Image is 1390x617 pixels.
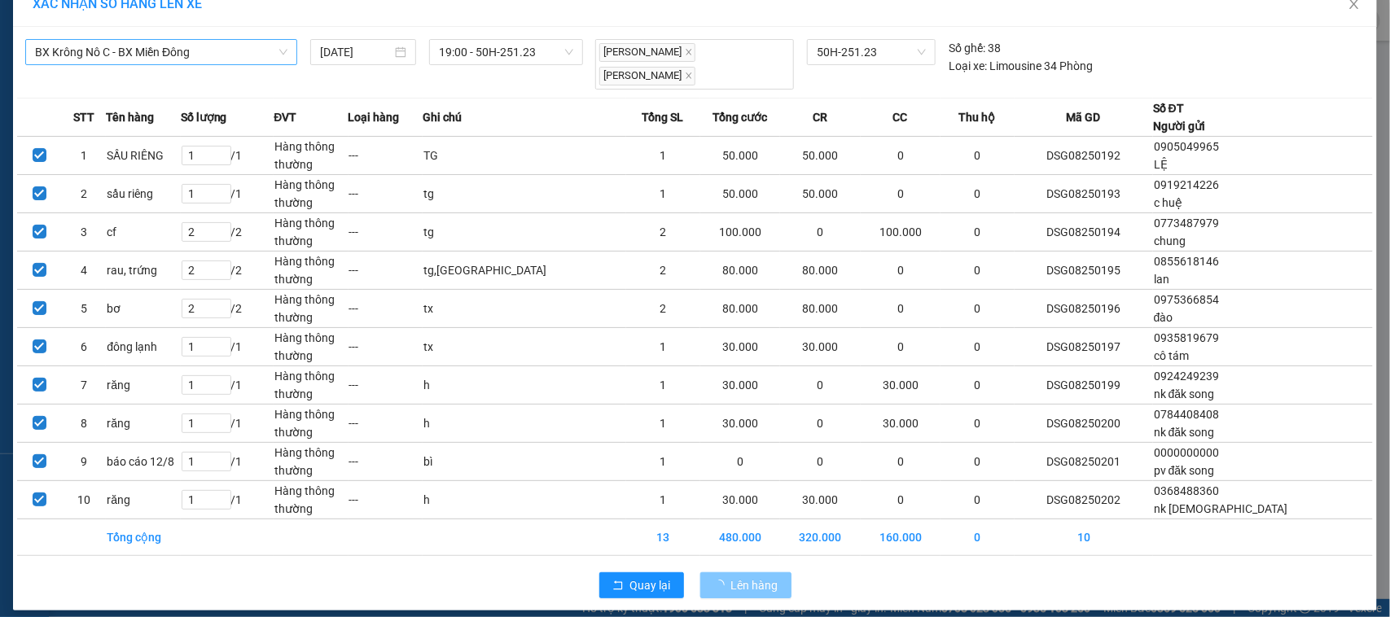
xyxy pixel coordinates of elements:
[949,39,1001,57] div: 38
[1015,327,1153,365] td: DSG08250197
[349,404,423,442] td: ---
[181,174,274,212] td: / 1
[700,480,780,519] td: 30.000
[861,480,941,519] td: 0
[1067,108,1101,126] span: Mã GD
[423,327,626,365] td: tx
[959,108,996,126] span: Thu hộ
[181,480,274,519] td: / 1
[861,251,941,289] td: 0
[1154,370,1219,383] span: 0924249239
[713,580,731,591] span: loading
[1154,446,1219,459] span: 0000000000
[349,365,423,404] td: ---
[626,212,700,251] td: 2
[320,43,392,61] input: 12/08/2025
[599,67,695,85] span: [PERSON_NAME]
[181,251,274,289] td: / 2
[349,442,423,480] td: ---
[861,212,941,251] td: 100.000
[941,442,1015,480] td: 0
[1154,311,1173,324] span: đào
[941,251,1015,289] td: 0
[780,404,860,442] td: 0
[1154,255,1219,268] span: 0855618146
[274,108,296,126] span: ĐVT
[106,365,180,404] td: răng
[106,108,154,126] span: Tên hàng
[1015,174,1153,212] td: DSG08250193
[349,136,423,174] td: ---
[700,136,780,174] td: 50.000
[780,251,860,289] td: 80.000
[349,480,423,519] td: ---
[861,289,941,327] td: 0
[630,576,671,594] span: Quay lại
[941,289,1015,327] td: 0
[861,519,941,555] td: 160.000
[685,72,693,80] span: close
[780,480,860,519] td: 30.000
[861,327,941,365] td: 0
[1154,349,1189,362] span: cô tám
[274,251,348,289] td: Hàng thông thường
[626,480,700,519] td: 1
[626,365,700,404] td: 1
[181,212,274,251] td: / 2
[780,136,860,174] td: 50.000
[861,404,941,442] td: 30.000
[155,73,230,85] span: 19:40:57 [DATE]
[1154,484,1219,497] span: 0368488360
[780,365,860,404] td: 0
[62,365,107,404] td: 7
[861,136,941,174] td: 0
[16,113,33,137] span: Nơi gửi:
[642,108,683,126] span: Tổng SL
[941,404,1015,442] td: 0
[861,365,941,404] td: 30.000
[780,289,860,327] td: 80.000
[861,442,941,480] td: 0
[700,251,780,289] td: 80.000
[181,289,274,327] td: / 2
[1154,331,1219,344] span: 0935819679
[1154,426,1215,439] span: nk đăk song
[106,519,180,555] td: Tổng cộng
[780,442,860,480] td: 0
[423,212,626,251] td: tg
[423,365,626,404] td: h
[949,57,987,75] span: Loại xe:
[16,37,37,77] img: logo
[274,327,348,365] td: Hàng thông thường
[1154,234,1186,247] span: chung
[1154,408,1219,421] span: 0784408408
[73,108,94,126] span: STT
[1154,464,1215,477] span: pv đăk song
[817,40,926,64] span: 50H-251.23
[949,39,985,57] span: Số ghế:
[1015,136,1153,174] td: DSG08250192
[106,480,180,519] td: răng
[780,519,860,555] td: 320.000
[941,327,1015,365] td: 0
[626,251,700,289] td: 2
[35,40,287,64] span: BX Krông Nô C - BX Miền Đông
[1153,99,1205,135] div: Số ĐT Người gửi
[349,289,423,327] td: ---
[1154,502,1287,515] span: nk [DEMOGRAPHIC_DATA]
[780,174,860,212] td: 50.000
[941,365,1015,404] td: 0
[156,61,230,73] span: DSG08250202
[106,289,180,327] td: bơ
[1154,273,1169,286] span: lan
[62,289,107,327] td: 5
[42,26,132,87] strong: CÔNG TY TNHH [GEOGRAPHIC_DATA] 214 QL13 - P.26 - Q.BÌNH THẠNH - TP HCM 1900888606
[626,519,700,555] td: 13
[56,98,189,110] strong: BIÊN NHẬN GỬI HÀNG HOÁ
[274,404,348,442] td: Hàng thông thường
[106,442,180,480] td: báo cáo 12/8
[62,212,107,251] td: 3
[106,174,180,212] td: sầu riêng
[1154,140,1219,153] span: 0905049965
[439,40,572,64] span: 19:00 - 50H-251.23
